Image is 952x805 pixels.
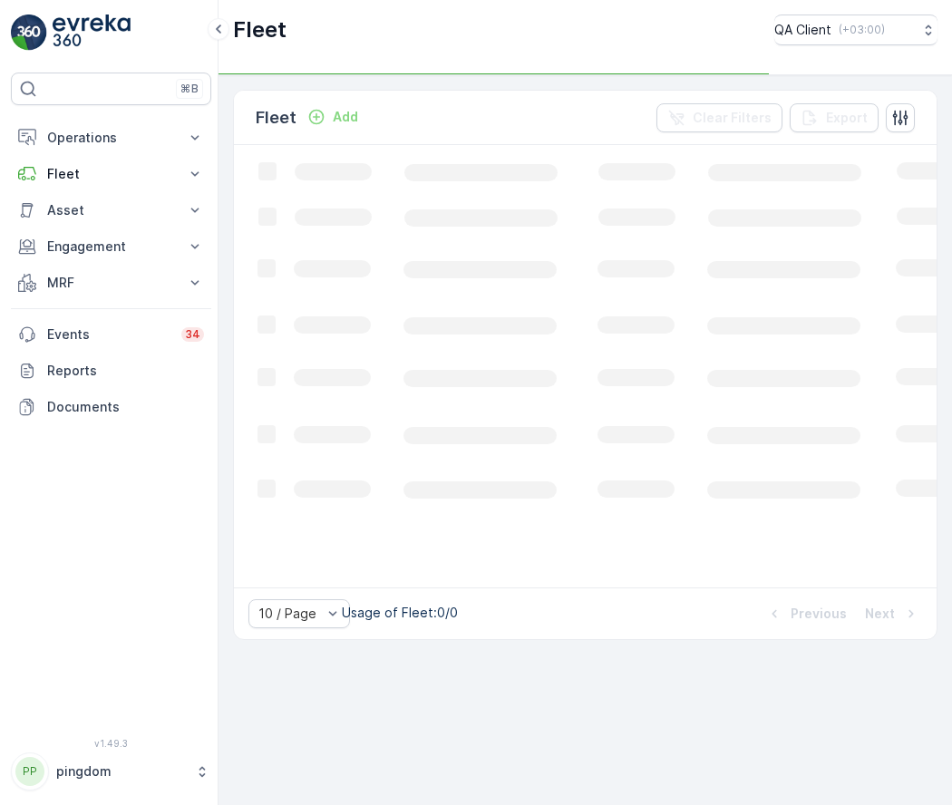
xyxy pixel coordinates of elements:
[774,15,937,45] button: QA Client(+03:00)
[763,603,849,625] button: Previous
[233,15,287,44] p: Fleet
[53,15,131,51] img: logo_light-DOdMpM7g.png
[47,362,204,380] p: Reports
[11,752,211,790] button: PPpingdom
[11,120,211,156] button: Operations
[11,265,211,301] button: MRF
[693,109,772,127] p: Clear Filters
[656,103,782,132] button: Clear Filters
[11,228,211,265] button: Engagement
[300,106,365,128] button: Add
[865,605,895,623] p: Next
[47,238,175,256] p: Engagement
[180,82,199,96] p: ⌘B
[11,738,211,749] span: v 1.49.3
[774,21,831,39] p: QA Client
[11,156,211,192] button: Fleet
[11,389,211,425] a: Documents
[11,15,47,51] img: logo
[11,353,211,389] a: Reports
[185,327,200,342] p: 34
[333,108,358,126] p: Add
[791,605,847,623] p: Previous
[47,165,175,183] p: Fleet
[47,398,204,416] p: Documents
[15,757,44,786] div: PP
[11,316,211,353] a: Events34
[47,274,175,292] p: MRF
[826,109,868,127] p: Export
[839,23,885,37] p: ( +03:00 )
[47,129,175,147] p: Operations
[790,103,879,132] button: Export
[47,201,175,219] p: Asset
[256,105,296,131] p: Fleet
[342,604,458,622] p: Usage of Fleet : 0/0
[47,325,170,344] p: Events
[863,603,922,625] button: Next
[56,762,186,781] p: pingdom
[11,192,211,228] button: Asset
